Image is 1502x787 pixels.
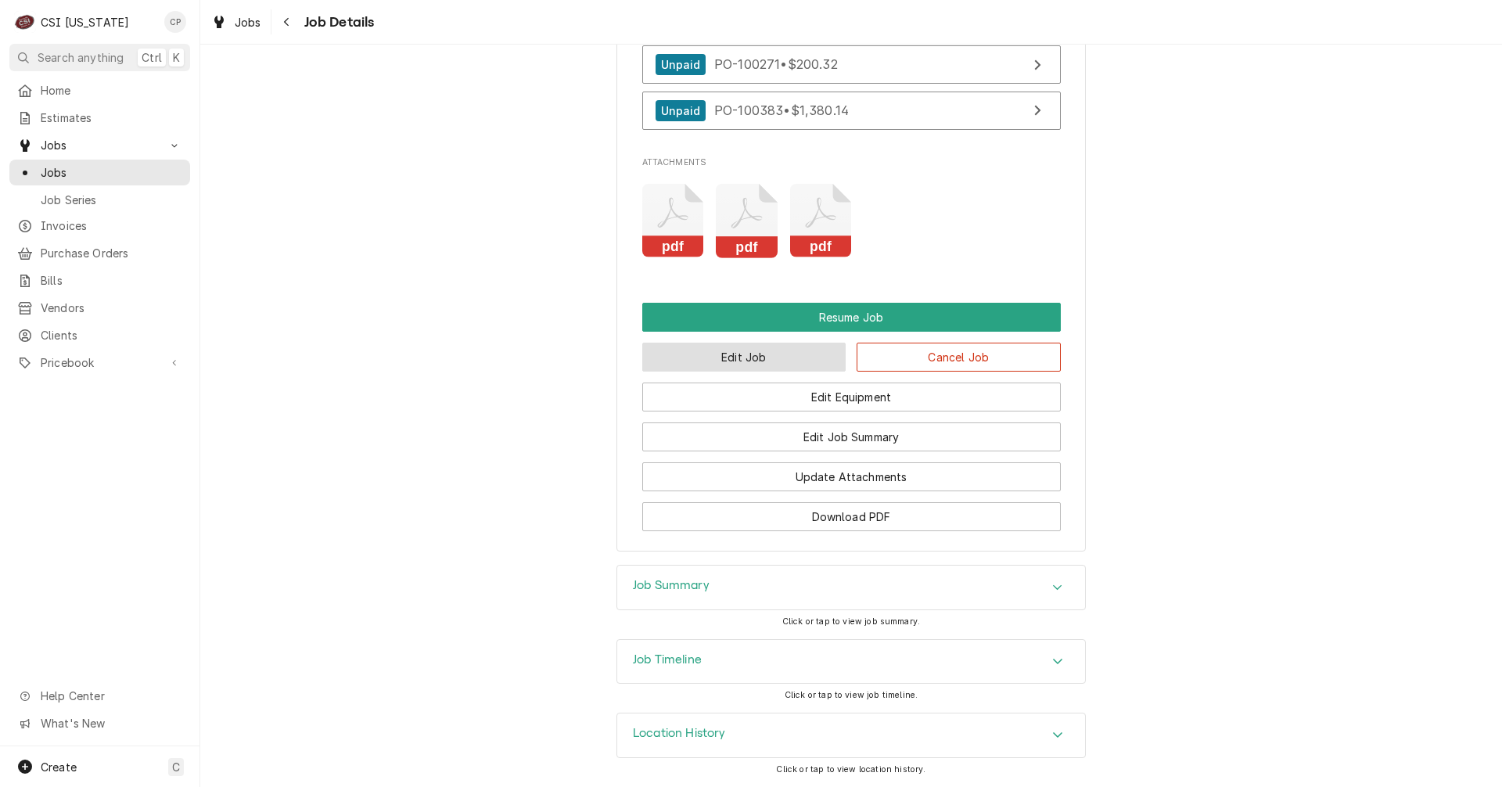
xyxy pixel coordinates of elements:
[776,764,925,774] span: Click or tap to view location history.
[642,502,1061,531] button: Download PDF
[857,343,1061,372] button: Cancel Job
[9,240,190,266] a: Purchase Orders
[9,322,190,348] a: Clients
[9,350,190,376] a: Go to Pricebook
[41,82,182,99] span: Home
[41,327,182,343] span: Clients
[41,217,182,234] span: Invoices
[642,303,1061,332] button: Resume Job
[9,683,190,709] a: Go to Help Center
[235,14,261,31] span: Jobs
[617,713,1085,757] button: Accordion Details Expand Trigger
[41,110,182,126] span: Estimates
[9,44,190,71] button: Search anythingCtrlK
[656,54,706,75] div: Unpaid
[9,77,190,103] a: Home
[275,9,300,34] button: Navigate back
[41,137,159,153] span: Jobs
[164,11,186,33] div: CP
[38,49,124,66] span: Search anything
[642,184,704,258] button: pdf
[9,187,190,213] a: Job Series
[164,11,186,33] div: Craig Pierce's Avatar
[205,9,268,35] a: Jobs
[642,383,1061,411] button: Edit Equipment
[633,652,702,667] h3: Job Timeline
[41,300,182,316] span: Vendors
[617,640,1085,684] div: Accordion Header
[41,192,182,208] span: Job Series
[41,715,181,731] span: What's New
[642,422,1061,451] button: Edit Job Summary
[642,171,1061,270] span: Attachments
[9,132,190,158] a: Go to Jobs
[617,566,1085,609] div: Accordion Header
[9,268,190,293] a: Bills
[642,462,1061,491] button: Update Attachments
[714,102,849,118] span: PO-100383 • $1,380.14
[9,105,190,131] a: Estimates
[616,713,1086,758] div: Location History
[616,565,1086,610] div: Job Summary
[642,156,1061,270] div: Attachments
[617,713,1085,757] div: Accordion Header
[9,160,190,185] a: Jobs
[642,303,1061,332] div: Button Group Row
[173,49,180,66] span: K
[642,156,1061,169] span: Attachments
[41,164,182,181] span: Jobs
[41,760,77,774] span: Create
[14,11,36,33] div: C
[642,303,1061,531] div: Button Group
[642,491,1061,531] div: Button Group Row
[616,639,1086,685] div: Job Timeline
[642,332,1061,372] div: Button Group Row
[716,184,778,258] button: pdf
[642,411,1061,451] div: Button Group Row
[9,710,190,736] a: Go to What's New
[642,45,1061,84] a: View Purchase Order
[41,688,181,704] span: Help Center
[790,184,852,258] button: pdf
[782,616,920,627] span: Click or tap to view job summary.
[642,372,1061,411] div: Button Group Row
[642,92,1061,130] a: View Purchase Order
[633,578,710,593] h3: Job Summary
[785,690,918,700] span: Click or tap to view job timeline.
[41,245,182,261] span: Purchase Orders
[9,213,190,239] a: Invoices
[642,343,846,372] button: Edit Job
[41,354,159,371] span: Pricebook
[142,49,162,66] span: Ctrl
[14,11,36,33] div: CSI Kentucky's Avatar
[41,14,129,31] div: CSI [US_STATE]
[172,759,180,775] span: C
[300,12,375,33] span: Job Details
[617,566,1085,609] button: Accordion Details Expand Trigger
[41,272,182,289] span: Bills
[617,640,1085,684] button: Accordion Details Expand Trigger
[9,295,190,321] a: Vendors
[656,100,706,121] div: Unpaid
[714,56,838,72] span: PO-100271 • $200.32
[642,451,1061,491] div: Button Group Row
[633,726,726,741] h3: Location History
